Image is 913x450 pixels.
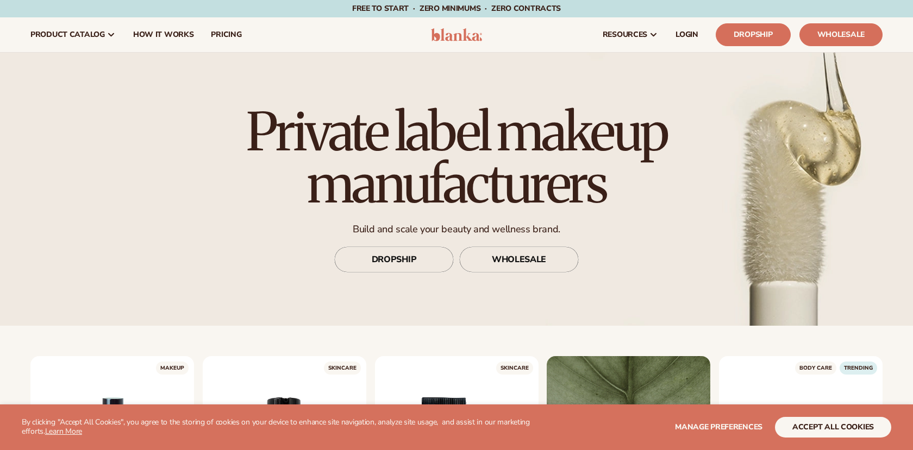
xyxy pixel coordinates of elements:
span: Free to start · ZERO minimums · ZERO contracts [352,3,561,14]
a: resources [594,17,667,52]
span: product catalog [30,30,105,39]
span: pricing [211,30,241,39]
a: pricing [202,17,250,52]
a: Learn More [45,426,82,436]
h1: Private label makeup manufacturers [215,106,698,210]
a: product catalog [22,17,124,52]
p: By clicking "Accept All Cookies", you agree to the storing of cookies on your device to enhance s... [22,418,533,436]
a: Wholesale [799,23,883,46]
a: How It Works [124,17,203,52]
span: Manage preferences [675,422,762,432]
a: WHOLESALE [459,246,579,272]
button: Manage preferences [675,417,762,438]
a: LOGIN [667,17,707,52]
p: Build and scale your beauty and wellness brand. [215,223,698,236]
img: logo [431,28,483,41]
a: DROPSHIP [334,246,454,272]
button: accept all cookies [775,417,891,438]
span: resources [603,30,647,39]
span: How It Works [133,30,194,39]
a: Dropship [716,23,791,46]
span: LOGIN [676,30,698,39]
